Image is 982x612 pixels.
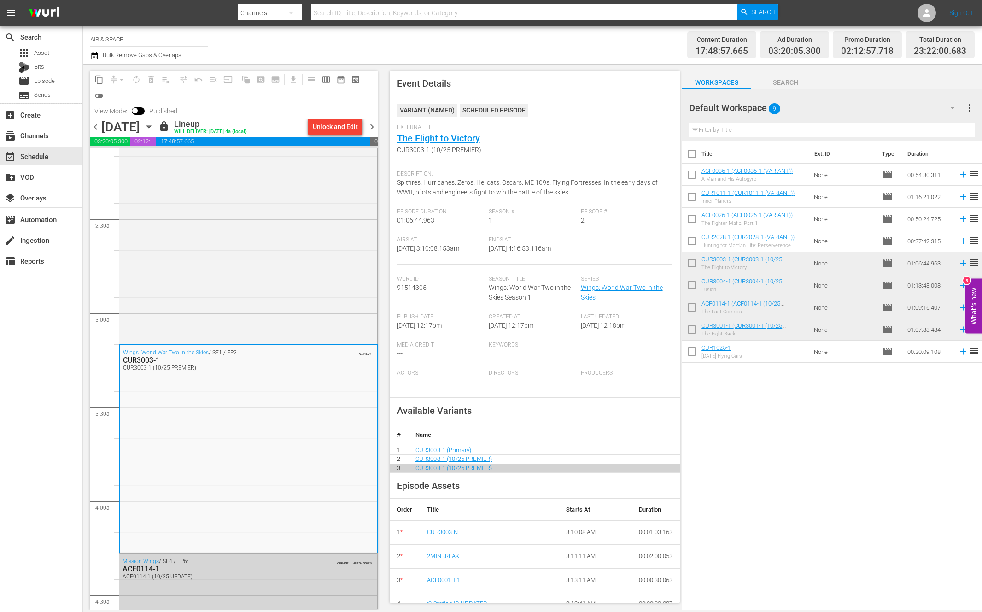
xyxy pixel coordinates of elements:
span: Automation [5,214,16,225]
td: 3:11:11 AM [559,544,631,568]
span: Spitfires. Hurricanes. Zeros. Hellcats. Oscars. ME 109s. Flying Fortresses. In the early days of ... [397,179,658,196]
div: Bits [18,62,29,73]
div: [DATE] Flying Cars [701,353,742,359]
a: CUR1011-1 (CUR1011-1 (VARIANT)) [701,189,795,196]
div: CUR3003-1 [123,356,327,365]
span: Select an event to delete [144,72,158,87]
td: None [810,208,878,230]
span: Revert to Primary Episode [191,72,206,87]
span: Overlays [5,193,16,204]
th: Title [420,499,559,521]
div: VARIANT ( NAMED ) [397,104,457,117]
span: [DATE] 4:16:53.116am [489,245,551,252]
svg: Add to Schedule [958,302,968,312]
svg: Add to Schedule [958,236,968,246]
div: / SE4 / EP6: [123,558,327,580]
span: toggle_off [94,91,104,100]
div: The Fight Back [701,331,807,337]
span: VARIANT [337,557,349,565]
span: Created At [489,313,576,321]
span: [DATE] 12:18pm [581,322,625,329]
span: Actors [397,370,485,377]
td: None [810,186,878,208]
td: 1 [390,521,420,545]
span: reorder [968,235,979,246]
span: Create Search Block [253,72,268,87]
td: 00:02:00.053 [631,544,680,568]
span: Media Credit [397,341,485,349]
a: CUR1025-1 [701,344,731,351]
div: ACF0114-1 (10/25 UPDATE) [123,573,327,580]
span: Search [751,4,776,20]
span: content_copy [94,75,104,84]
td: 00:20:09.108 [904,341,954,363]
span: Season # [489,208,576,216]
span: View Mode: [90,107,132,115]
svg: Add to Schedule [958,170,968,180]
td: 01:16:21.022 [904,186,954,208]
span: reorder [968,213,979,224]
span: reorder [968,191,979,202]
td: 2 [390,544,420,568]
span: 02:12:57.718 [841,46,894,57]
span: 17:48:57.665 [696,46,748,57]
th: Duration [902,141,957,167]
a: 2MINBREAK [427,553,459,559]
a: CUR3003-1 (CUR3003-1 (10/25 PREMIER)) [701,256,786,270]
span: Customize Events [173,71,191,88]
div: 9 [963,277,970,284]
a: CUR3003-1 (10/25 PREMIER) [415,465,492,471]
td: 00:00:30.063 [631,568,680,592]
span: Clear Lineup [158,72,173,87]
div: / SE1 / EP2: [123,349,327,371]
span: 17:48:57.665 [156,137,370,146]
span: more_vert [964,102,975,113]
td: 3 [390,568,420,592]
a: ACF0026-1 (ACF0026-1 (VARIANT)) [701,212,793,218]
span: preview_outlined [351,75,360,84]
td: 3:10:08 AM [559,521,631,545]
span: Channels [5,130,16,141]
span: Bits [34,62,44,71]
td: 00:37:42.315 [904,230,954,252]
span: Description: [397,171,668,178]
span: menu [6,7,17,18]
th: Order [390,499,420,521]
td: None [810,252,878,274]
span: Asset [18,47,29,59]
span: Directors [489,370,576,377]
div: The Flight to Victory [701,265,807,271]
span: 02:12:57.718 [130,137,157,146]
span: --- [397,350,403,357]
div: Fusion [701,287,807,293]
span: Episode [882,191,893,202]
div: Ad Duration [768,33,821,46]
span: 03:20:05.300 [90,137,130,146]
td: 00:54:30.311 [904,164,954,186]
td: 2 [390,455,408,464]
span: --- [581,378,586,385]
span: 01:06:44.963 [397,217,434,224]
button: Unlock and Edit [308,118,362,135]
span: calendar_view_week_outlined [321,75,331,84]
span: Bulk Remove Gaps & Overlaps [101,52,181,59]
span: Workspaces [682,77,751,88]
span: Episode [882,346,893,357]
td: 00:50:24.725 [904,208,954,230]
span: Event Details [397,78,451,89]
span: Producers [581,370,668,377]
span: 91514305 [397,284,427,291]
svg: Add to Schedule [958,192,968,202]
a: Wings: World War Two in the Skies [581,284,663,301]
td: None [810,296,878,318]
div: Total Duration [914,33,966,46]
a: The Flight to Victory [397,133,480,144]
span: Create [5,110,16,121]
span: Season Title [489,276,576,283]
a: Wings: World War Two in the Skies [123,349,209,356]
div: The Last Corsairs [701,309,807,315]
span: Episode Assets [397,480,460,491]
td: 01:06:44.963 [904,252,954,274]
svg: Add to Schedule [958,258,968,268]
a: CUR3003-N [427,529,458,535]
